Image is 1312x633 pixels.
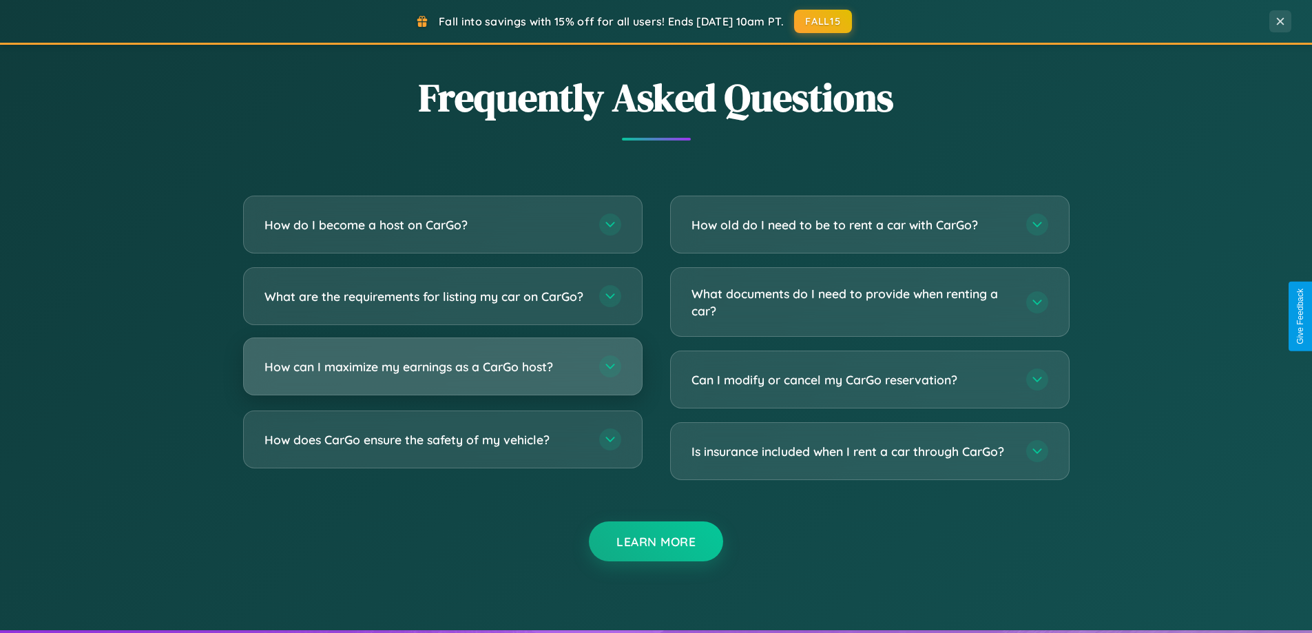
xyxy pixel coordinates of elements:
[1295,289,1305,344] div: Give Feedback
[794,10,852,33] button: FALL15
[691,371,1012,388] h3: Can I modify or cancel my CarGo reservation?
[264,216,585,234] h3: How do I become a host on CarGo?
[691,216,1012,234] h3: How old do I need to be to rent a car with CarGo?
[264,431,585,448] h3: How does CarGo ensure the safety of my vehicle?
[691,285,1012,319] h3: What documents do I need to provide when renting a car?
[439,14,784,28] span: Fall into savings with 15% off for all users! Ends [DATE] 10am PT.
[14,586,47,619] iframe: Intercom live chat
[243,71,1070,124] h2: Frequently Asked Questions
[589,521,723,561] button: Learn More
[264,358,585,375] h3: How can I maximize my earnings as a CarGo host?
[691,443,1012,460] h3: Is insurance included when I rent a car through CarGo?
[264,288,585,305] h3: What are the requirements for listing my car on CarGo?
